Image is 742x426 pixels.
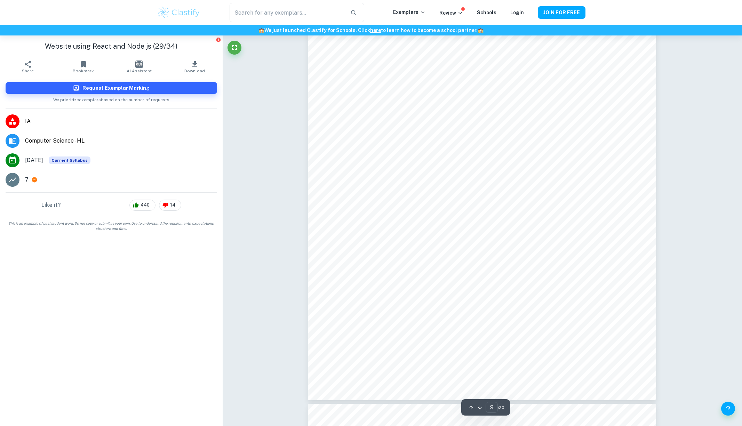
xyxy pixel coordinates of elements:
[53,94,169,103] span: We prioritize exemplars based on the number of requests
[135,61,143,68] img: AI Assistant
[228,41,241,55] button: Fullscreen
[478,27,484,33] span: 🏫
[25,176,29,184] p: 7
[127,69,152,73] span: AI Assistant
[6,41,217,51] h1: Website using React and Node js (29/34)
[538,6,585,19] button: JOIN FOR FREE
[159,200,181,211] div: 14
[22,69,34,73] span: Share
[129,200,155,211] div: 440
[230,3,344,22] input: Search for any exemplars...
[258,27,264,33] span: 🏫
[721,402,735,416] button: Help and Feedback
[25,156,43,164] span: [DATE]
[216,37,221,42] button: Report issue
[41,201,61,209] h6: Like it?
[49,156,90,164] div: This exemplar is based on the current syllabus. Feel free to refer to it for inspiration/ideas wh...
[56,57,111,77] button: Bookmark
[49,156,90,164] span: Current Syllabus
[166,202,179,209] span: 14
[477,10,496,15] a: Schools
[370,27,381,33] a: here
[184,69,205,73] span: Download
[439,9,463,17] p: Review
[393,8,425,16] p: Exemplars
[25,117,217,126] span: IA
[498,404,504,411] span: / 20
[1,26,741,34] h6: We just launched Clastify for Schools. Click to learn how to become a school partner.
[82,84,150,92] h6: Request Exemplar Marking
[25,137,217,145] span: Computer Science - HL
[3,221,220,231] span: This is an example of past student work. Do not copy or submit as your own. Use to understand the...
[73,69,94,73] span: Bookmark
[137,202,153,209] span: 440
[6,82,217,94] button: Request Exemplar Marking
[111,57,167,77] button: AI Assistant
[167,57,223,77] button: Download
[510,10,524,15] a: Login
[157,6,201,19] img: Clastify logo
